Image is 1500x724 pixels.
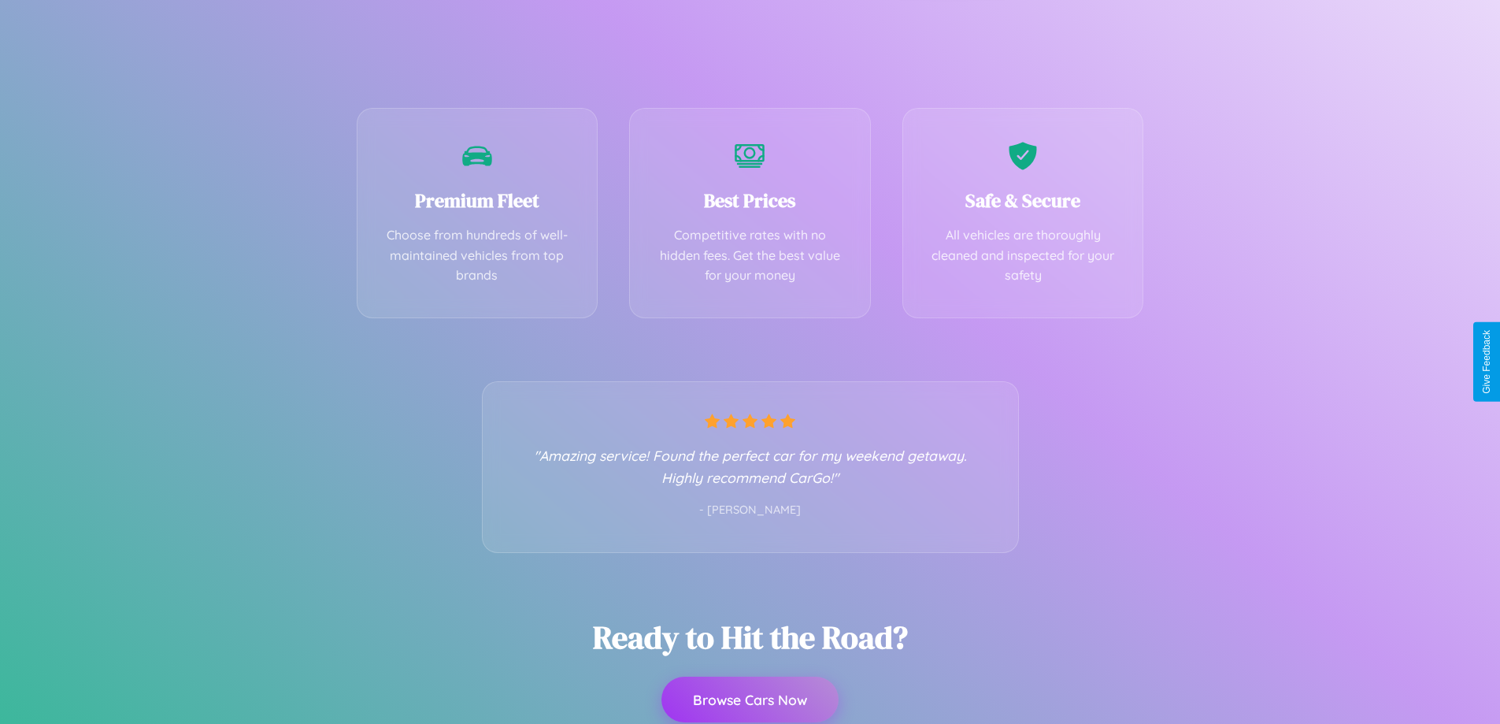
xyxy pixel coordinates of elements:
p: All vehicles are thoroughly cleaned and inspected for your safety [927,225,1120,286]
h2: Ready to Hit the Road? [593,616,908,659]
p: "Amazing service! Found the perfect car for my weekend getaway. Highly recommend CarGo!" [514,444,987,488]
button: Browse Cars Now [661,677,839,722]
h3: Best Prices [654,187,846,213]
p: Competitive rates with no hidden fees. Get the best value for your money [654,225,846,286]
h3: Safe & Secure [927,187,1120,213]
p: - [PERSON_NAME] [514,500,987,521]
h3: Premium Fleet [381,187,574,213]
div: Give Feedback [1481,330,1492,394]
p: Choose from hundreds of well-maintained vehicles from top brands [381,225,574,286]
